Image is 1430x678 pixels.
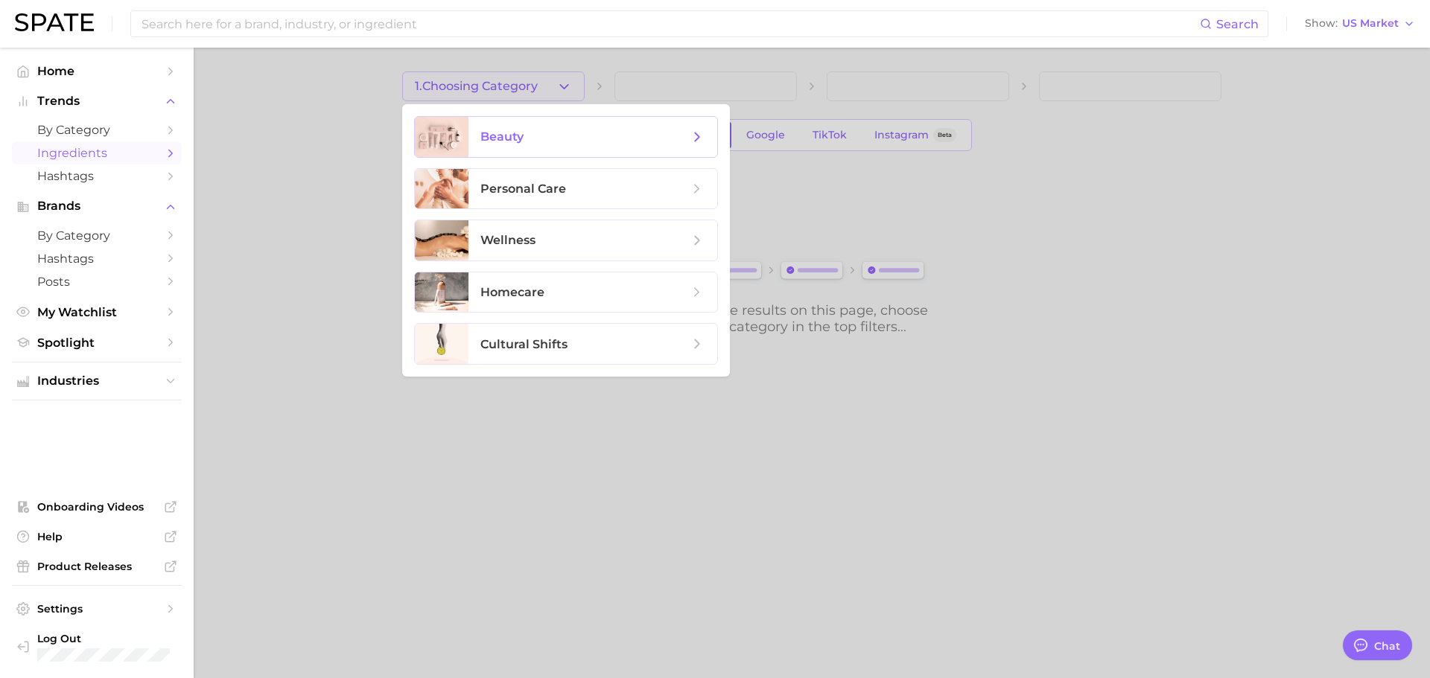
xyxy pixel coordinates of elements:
[1301,14,1419,33] button: ShowUS Market
[12,164,182,188] a: Hashtags
[480,337,568,351] span: cultural shifts
[37,146,156,160] span: Ingredients
[12,627,182,666] a: Log out. Currently logged in with e-mail kaitlyn.olert@loreal.com.
[12,224,182,247] a: by Category
[480,129,524,144] span: beauty
[37,374,156,388] span: Industries
[1305,19,1338,28] span: Show
[12,118,182,141] a: by Category
[12,331,182,354] a: Spotlight
[12,141,182,164] a: Ingredients
[12,598,182,620] a: Settings
[12,60,182,83] a: Home
[37,64,156,78] span: Home
[37,305,156,319] span: My Watchlist
[37,199,156,213] span: Brands
[37,169,156,183] span: Hashtags
[37,336,156,350] span: Spotlight
[12,247,182,270] a: Hashtags
[1216,17,1259,31] span: Search
[37,632,170,645] span: Log Out
[1342,19,1399,28] span: US Market
[37,228,156,243] span: by Category
[15,13,94,31] img: SPATE
[480,233,536,247] span: wellness
[12,555,182,578] a: Product Releases
[37,602,156,615] span: Settings
[12,301,182,324] a: My Watchlist
[12,195,182,217] button: Brands
[12,496,182,518] a: Onboarding Videos
[480,285,544,299] span: homecare
[37,275,156,289] span: Posts
[37,500,156,514] span: Onboarding Videos
[480,182,566,196] span: personal care
[12,90,182,112] button: Trends
[402,104,730,377] ul: 1.Choosing Category
[12,270,182,293] a: Posts
[12,370,182,392] button: Industries
[37,560,156,573] span: Product Releases
[37,530,156,543] span: Help
[12,525,182,548] a: Help
[37,95,156,108] span: Trends
[37,252,156,266] span: Hashtags
[140,11,1200,36] input: Search here for a brand, industry, or ingredient
[37,123,156,137] span: by Category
